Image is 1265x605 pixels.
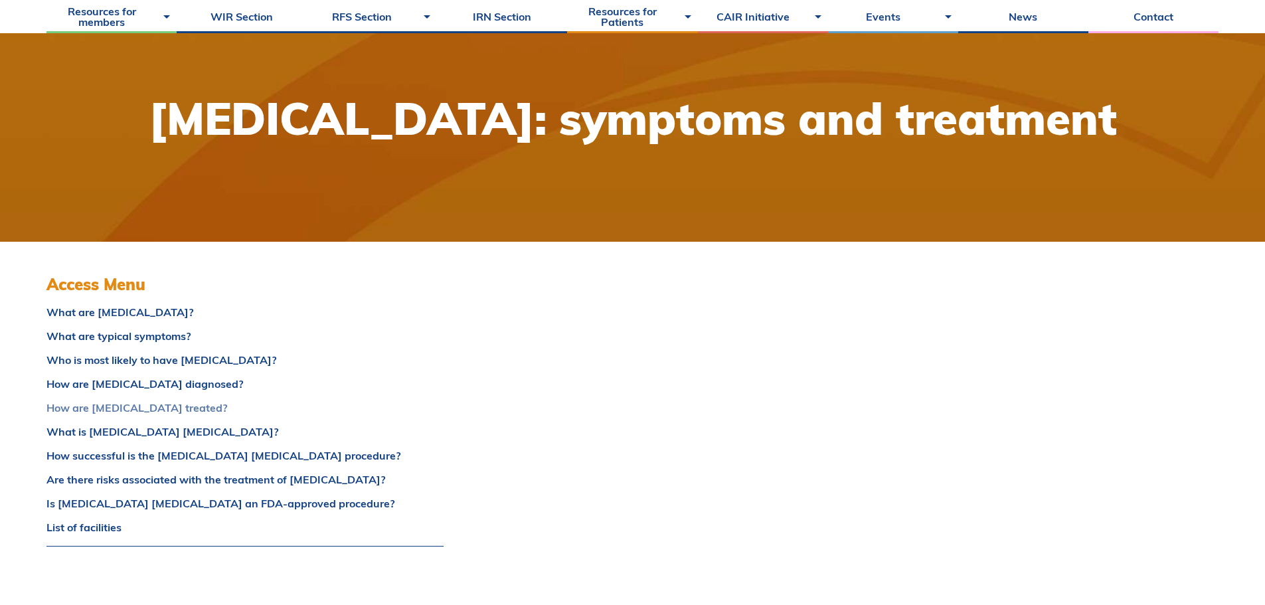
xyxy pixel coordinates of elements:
[46,522,444,533] a: List of facilities
[46,331,444,341] a: What are typical symptoms?
[46,355,444,365] a: Who is most likely to have [MEDICAL_DATA]?
[46,450,444,461] a: How successful is the [MEDICAL_DATA] [MEDICAL_DATA] procedure?
[46,402,444,413] a: How are [MEDICAL_DATA] treated?
[46,275,444,294] h3: Access Menu
[46,379,444,389] a: How are [MEDICAL_DATA] diagnosed?
[46,474,444,485] a: Are there risks associated with the treatment of [MEDICAL_DATA]?
[149,96,1117,141] h1: [MEDICAL_DATA]: symptoms and treatment
[46,498,444,509] a: Is [MEDICAL_DATA] [MEDICAL_DATA] an FDA-approved procedure?
[46,426,444,437] a: What is [MEDICAL_DATA] [MEDICAL_DATA]?
[46,307,444,317] a: What are [MEDICAL_DATA]?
